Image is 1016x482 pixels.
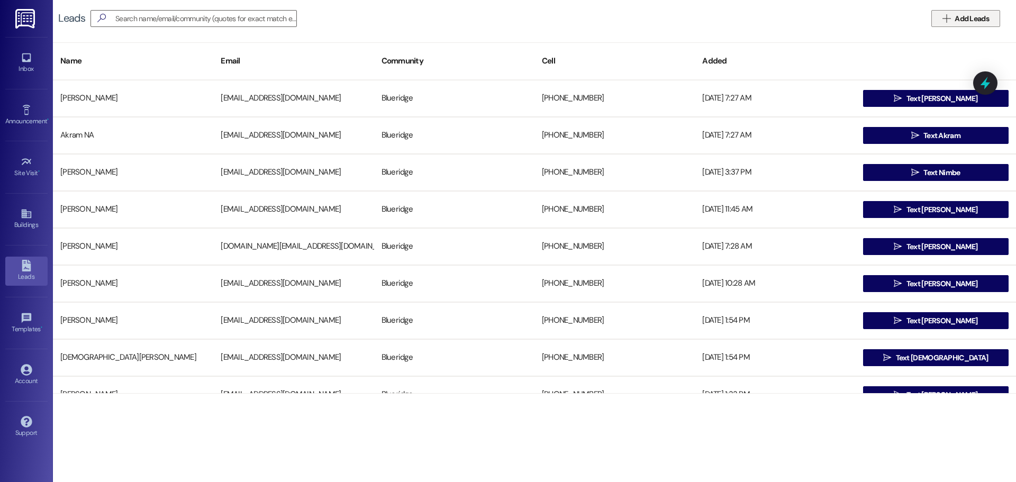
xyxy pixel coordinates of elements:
[5,361,48,389] a: Account
[53,310,213,331] div: [PERSON_NAME]
[883,353,891,362] i: 
[863,201,1009,218] button: Text [PERSON_NAME]
[863,238,1009,255] button: Text [PERSON_NAME]
[695,236,855,257] div: [DATE] 7:28 AM
[695,199,855,220] div: [DATE] 11:45 AM
[374,273,534,294] div: Blueridge
[923,167,960,178] span: Text Nimbe
[53,125,213,146] div: Akram NA
[374,125,534,146] div: Blueridge
[53,199,213,220] div: [PERSON_NAME]
[534,199,695,220] div: [PHONE_NUMBER]
[695,48,855,74] div: Added
[955,13,989,24] span: Add Leads
[906,241,977,252] span: Text [PERSON_NAME]
[47,116,49,123] span: •
[923,130,960,141] span: Text Akram
[5,309,48,338] a: Templates •
[53,236,213,257] div: [PERSON_NAME]
[894,94,902,103] i: 
[894,316,902,325] i: 
[374,48,534,74] div: Community
[374,310,534,331] div: Blueridge
[863,127,1009,144] button: Text Akram
[5,413,48,441] a: Support
[213,310,374,331] div: [EMAIL_ADDRESS][DOMAIN_NAME]
[695,347,855,368] div: [DATE] 1:54 PM
[695,310,855,331] div: [DATE] 1:54 PM
[93,13,110,24] i: 
[863,386,1009,403] button: Text [PERSON_NAME]
[906,204,977,215] span: Text [PERSON_NAME]
[906,315,977,326] span: Text [PERSON_NAME]
[906,389,977,401] span: Text [PERSON_NAME]
[906,93,977,104] span: Text [PERSON_NAME]
[5,257,48,285] a: Leads
[894,242,902,251] i: 
[53,384,213,405] div: [PERSON_NAME]
[894,279,902,288] i: 
[534,125,695,146] div: [PHONE_NUMBER]
[942,14,950,23] i: 
[911,131,919,140] i: 
[534,310,695,331] div: [PHONE_NUMBER]
[931,10,1000,27] button: Add Leads
[534,88,695,109] div: [PHONE_NUMBER]
[58,13,85,24] div: Leads
[213,48,374,74] div: Email
[695,384,855,405] div: [DATE] 1:33 PM
[374,347,534,368] div: Blueridge
[695,273,855,294] div: [DATE] 10:28 AM
[534,273,695,294] div: [PHONE_NUMBER]
[863,312,1009,329] button: Text [PERSON_NAME]
[53,162,213,183] div: [PERSON_NAME]
[534,162,695,183] div: [PHONE_NUMBER]
[894,205,902,214] i: 
[374,88,534,109] div: Blueridge
[374,199,534,220] div: Blueridge
[53,48,213,74] div: Name
[534,48,695,74] div: Cell
[15,9,37,29] img: ResiDesk Logo
[53,273,213,294] div: [PERSON_NAME]
[53,88,213,109] div: [PERSON_NAME]
[38,168,40,175] span: •
[41,324,42,331] span: •
[695,162,855,183] div: [DATE] 3:37 PM
[894,390,902,399] i: 
[374,162,534,183] div: Blueridge
[695,125,855,146] div: [DATE] 7:27 AM
[213,199,374,220] div: [EMAIL_ADDRESS][DOMAIN_NAME]
[213,162,374,183] div: [EMAIL_ADDRESS][DOMAIN_NAME]
[374,236,534,257] div: Blueridge
[213,125,374,146] div: [EMAIL_ADDRESS][DOMAIN_NAME]
[911,168,919,177] i: 
[53,347,213,368] div: [DEMOGRAPHIC_DATA][PERSON_NAME]
[213,273,374,294] div: [EMAIL_ADDRESS][DOMAIN_NAME]
[534,236,695,257] div: [PHONE_NUMBER]
[695,88,855,109] div: [DATE] 7:27 AM
[213,347,374,368] div: [EMAIL_ADDRESS][DOMAIN_NAME]
[374,384,534,405] div: Blueridge
[863,90,1009,107] button: Text [PERSON_NAME]
[534,347,695,368] div: [PHONE_NUMBER]
[213,236,374,257] div: [DOMAIN_NAME][EMAIL_ADDRESS][DOMAIN_NAME]
[863,349,1009,366] button: Text [DEMOGRAPHIC_DATA]
[534,384,695,405] div: [PHONE_NUMBER]
[115,11,296,26] input: Search name/email/community (quotes for exact match e.g. "John Smith")
[5,153,48,181] a: Site Visit •
[213,384,374,405] div: [EMAIL_ADDRESS][DOMAIN_NAME]
[896,352,988,363] span: Text [DEMOGRAPHIC_DATA]
[863,275,1009,292] button: Text [PERSON_NAME]
[5,49,48,77] a: Inbox
[213,88,374,109] div: [EMAIL_ADDRESS][DOMAIN_NAME]
[906,278,977,289] span: Text [PERSON_NAME]
[863,164,1009,181] button: Text Nimbe
[5,205,48,233] a: Buildings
